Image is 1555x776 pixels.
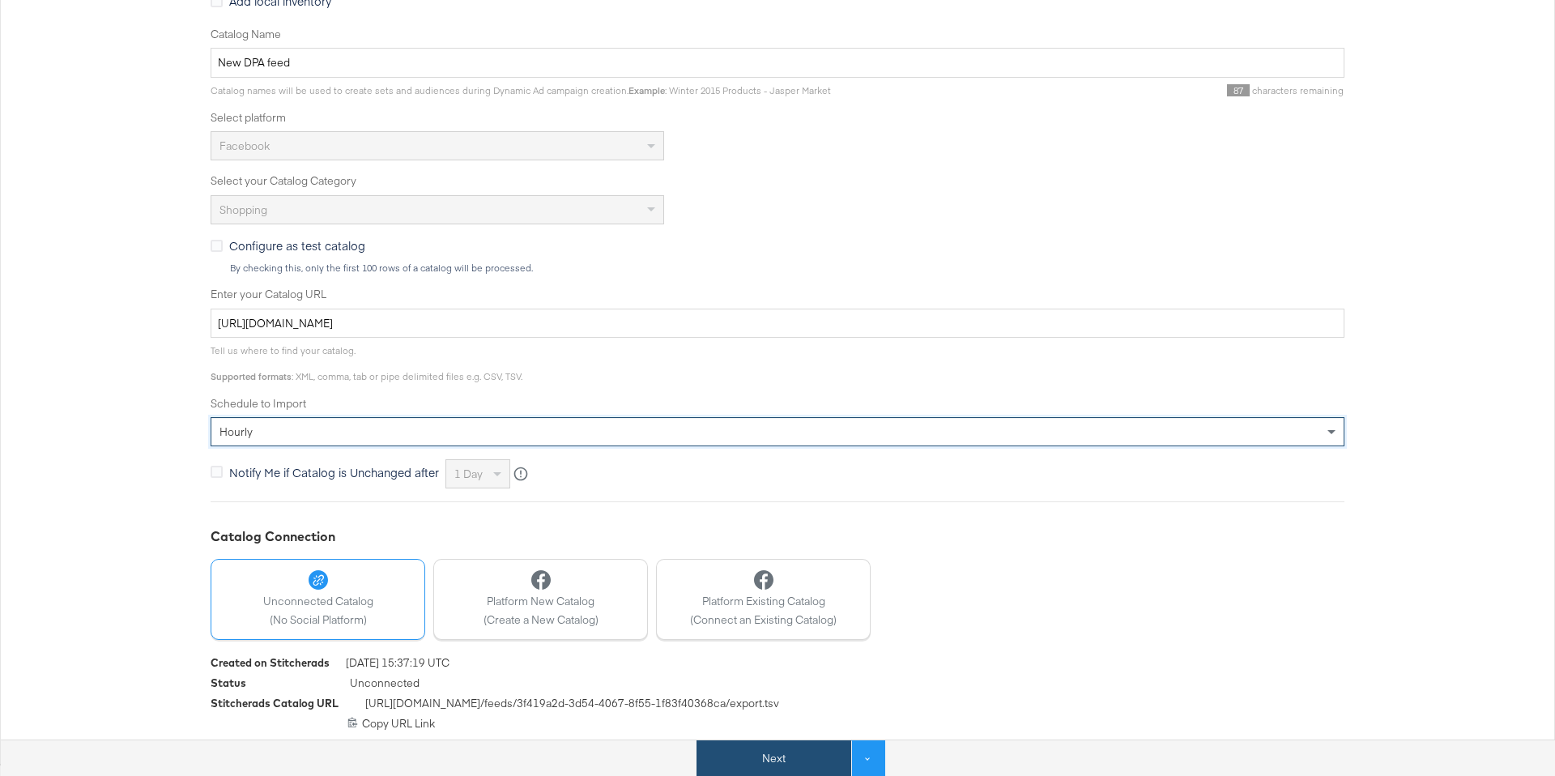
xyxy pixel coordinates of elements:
label: Schedule to Import [211,396,1344,411]
span: Unconnected [350,676,420,696]
span: [DATE] 15:37:19 UTC [346,655,449,676]
span: Facebook [219,139,270,153]
span: Platform New Catalog [484,594,599,609]
label: Select platform [211,110,1344,126]
span: 87 [1227,84,1250,96]
span: Platform Existing Catalog [690,594,837,609]
input: Name your catalog e.g. My Dynamic Product Catalog [211,48,1344,78]
span: Catalog names will be used to create sets and audiences during Dynamic Ad campaign creation. : Wi... [211,84,831,96]
label: Select your Catalog Category [211,173,1344,189]
div: Catalog Connection [211,527,1344,546]
div: characters remaining [831,84,1344,97]
strong: Supported formats [211,370,292,382]
span: Notify Me if Catalog is Unchanged after [229,464,439,480]
div: Stitcherads Catalog URL [211,696,339,711]
div: Created on Stitcherads [211,655,330,671]
span: 1 day [454,467,483,481]
button: Unconnected Catalog(No Social Platform) [211,559,425,640]
button: Platform Existing Catalog(Connect an Existing Catalog) [656,559,871,640]
span: Configure as test catalog [229,237,365,254]
span: Tell us where to find your catalog. : XML, comma, tab or pipe delimited files e.g. CSV, TSV. [211,344,522,382]
div: By checking this, only the first 100 rows of a catalog will be processed. [229,262,1344,274]
span: (Create a New Catalog) [484,612,599,628]
span: (Connect an Existing Catalog) [690,612,837,628]
div: Status [211,676,246,691]
span: [URL][DOMAIN_NAME] /feeds/ 3f419a2d-3d54-4067-8f55-1f83f40368ca /export.tsv [365,696,779,716]
div: Copy URL Link [211,716,1344,731]
strong: Example [628,84,665,96]
span: (No Social Platform) [263,612,373,628]
span: hourly [219,424,253,439]
button: Platform New Catalog(Create a New Catalog) [433,559,648,640]
span: Unconnected Catalog [263,594,373,609]
label: Catalog Name [211,27,1344,42]
input: Enter Catalog URL, e.g. http://www.example.com/products.xml [211,309,1344,339]
label: Enter your Catalog URL [211,287,1344,302]
span: Shopping [219,203,267,217]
